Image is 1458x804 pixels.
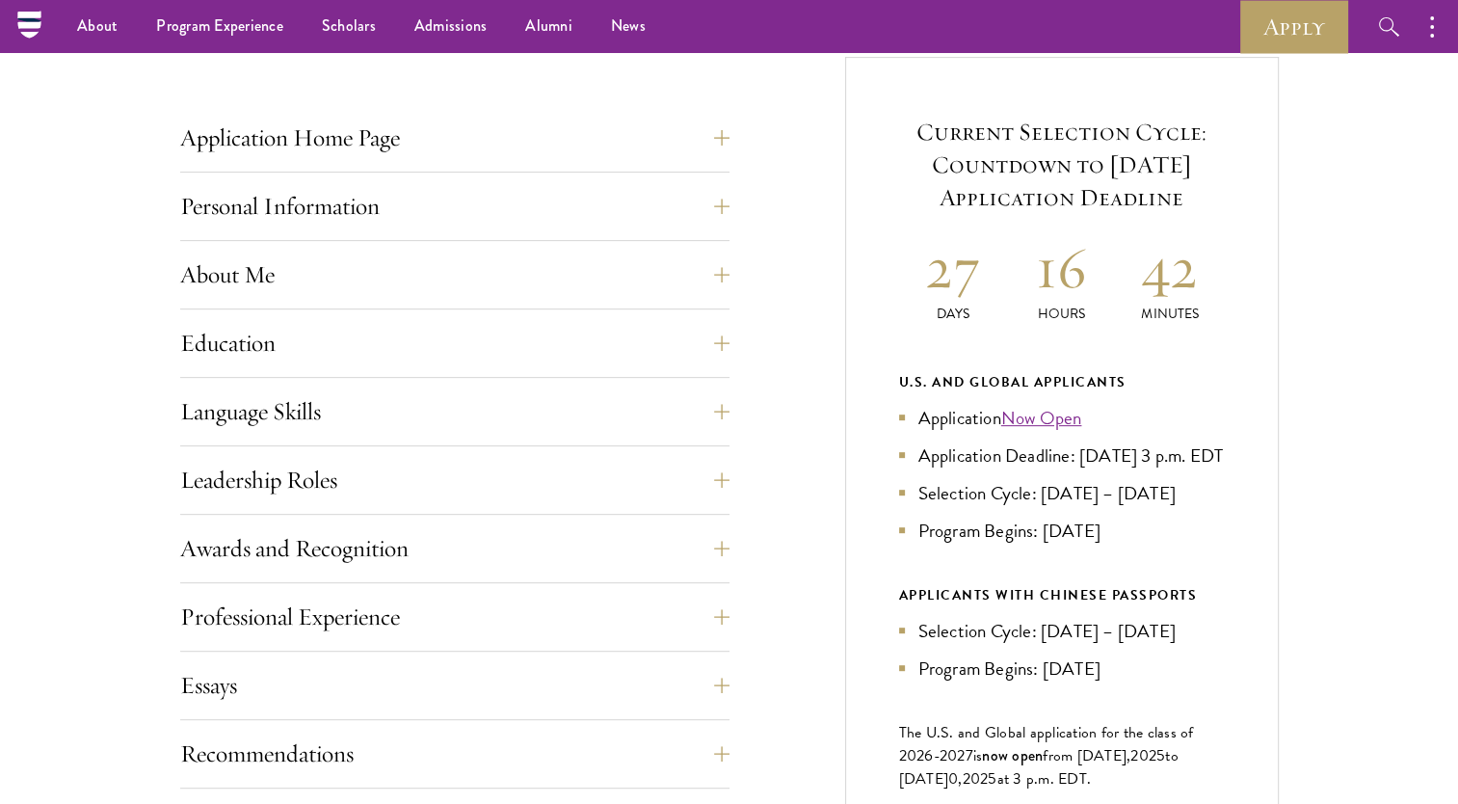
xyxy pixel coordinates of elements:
p: Minutes [1116,304,1225,324]
span: 0 [948,767,958,791]
span: is [973,744,983,767]
h2: 42 [1116,231,1225,304]
h5: Current Selection Cycle: Countdown to [DATE] Application Deadline [899,116,1225,214]
button: Essays [180,662,729,709]
button: Recommendations [180,731,729,777]
span: now open [982,744,1043,766]
li: Application Deadline: [DATE] 3 p.m. EDT [899,442,1225,469]
div: APPLICANTS WITH CHINESE PASSPORTS [899,583,1225,607]
span: to [DATE] [899,744,1179,791]
li: Selection Cycle: [DATE] – [DATE] [899,479,1225,507]
button: Personal Information [180,183,729,229]
span: -202 [934,744,966,767]
span: 202 [963,767,989,791]
h2: 16 [1007,231,1116,304]
button: About Me [180,252,729,298]
span: 7 [966,744,973,767]
span: 5 [988,767,996,791]
button: Awards and Recognition [180,525,729,572]
h2: 27 [899,231,1008,304]
li: Application [899,404,1225,432]
div: U.S. and Global Applicants [899,370,1225,394]
span: at 3 p.m. EDT. [997,767,1092,791]
button: Education [180,320,729,366]
button: Professional Experience [180,594,729,640]
span: 6 [924,744,933,767]
span: from [DATE], [1043,744,1130,767]
span: The U.S. and Global application for the class of 202 [899,721,1194,767]
span: , [958,767,962,791]
button: Language Skills [180,389,729,435]
li: Program Begins: [DATE] [899,655,1225,683]
li: Program Begins: [DATE] [899,517,1225,545]
p: Hours [1007,304,1116,324]
li: Selection Cycle: [DATE] – [DATE] [899,617,1225,645]
a: Now Open [1001,404,1082,432]
button: Application Home Page [180,115,729,161]
p: Days [899,304,1008,324]
span: 202 [1130,744,1156,767]
span: 5 [1156,744,1165,767]
button: Leadership Roles [180,457,729,503]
